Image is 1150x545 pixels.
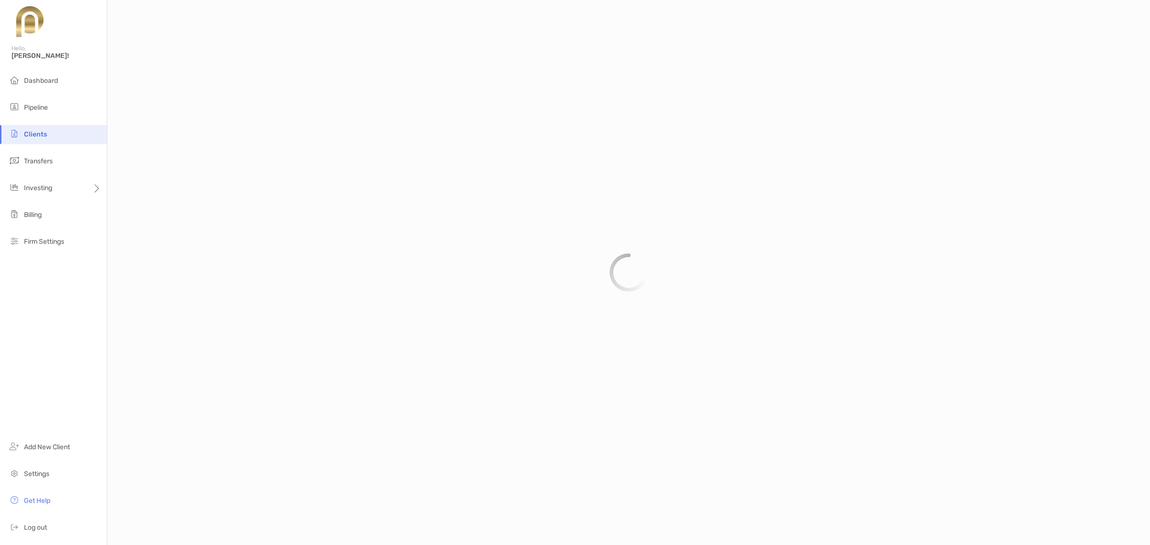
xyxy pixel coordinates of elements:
span: Settings [24,470,49,478]
img: investing icon [9,182,20,193]
span: Investing [24,184,52,192]
img: settings icon [9,467,20,479]
span: Billing [24,211,42,219]
span: Clients [24,130,47,138]
img: billing icon [9,208,20,220]
img: logout icon [9,521,20,533]
span: Log out [24,523,47,532]
img: dashboard icon [9,74,20,86]
span: Firm Settings [24,238,64,246]
span: Add New Client [24,443,70,451]
img: Zoe Logo [11,4,47,38]
span: Transfers [24,157,53,165]
img: firm-settings icon [9,235,20,247]
img: clients icon [9,128,20,139]
span: [PERSON_NAME]! [11,52,101,60]
span: Pipeline [24,103,48,112]
img: add_new_client icon [9,441,20,452]
span: Dashboard [24,77,58,85]
img: transfers icon [9,155,20,166]
span: Get Help [24,497,50,505]
img: pipeline icon [9,101,20,113]
img: get-help icon [9,494,20,506]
